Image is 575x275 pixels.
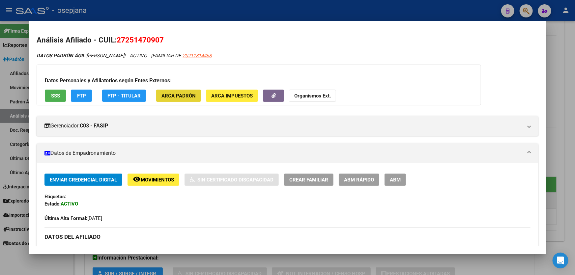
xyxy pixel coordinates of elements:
button: Movimientos [128,174,179,186]
strong: C03 - FASIP [80,122,108,130]
button: Organismos Ext. [289,90,336,102]
strong: Estado: [44,201,61,207]
mat-panel-title: Gerenciador: [44,122,523,130]
span: ABM [390,177,401,183]
i: | ACTIVO | [37,53,212,59]
span: [DATE] [44,215,102,221]
button: ABM [385,174,406,186]
strong: DATOS PADRÓN ÁGIL: [37,53,86,59]
button: Enviar Credencial Digital [44,174,122,186]
span: ABM Rápido [344,177,374,183]
strong: Organismos Ext. [294,93,331,99]
button: ARCA Padrón [156,90,201,102]
mat-panel-title: Datos de Empadronamiento [44,149,523,157]
button: Sin Certificado Discapacidad [185,174,279,186]
button: FTP [71,90,92,102]
span: FTP [77,93,86,99]
span: FTP - Titular [107,93,141,99]
button: ABM Rápido [339,174,379,186]
span: 27251470907 [117,36,164,44]
h3: Datos Personales y Afiliatorios según Entes Externos: [45,77,473,85]
div: Open Intercom Messenger [553,253,568,268]
mat-expansion-panel-header: Datos de Empadronamiento [37,143,538,163]
span: SSS [51,93,60,99]
strong: Última Alta Formal: [44,215,87,221]
span: FAMILIAR DE: [152,53,212,59]
button: ARCA Impuestos [206,90,258,102]
span: Sin Certificado Discapacidad [197,177,273,183]
mat-expansion-panel-header: Gerenciador:C03 - FASIP [37,116,538,136]
span: Crear Familiar [289,177,328,183]
strong: ACTIVO [61,201,78,207]
button: FTP - Titular [102,90,146,102]
h2: Análisis Afiliado - CUIL: [37,35,538,46]
span: Enviar Credencial Digital [50,177,117,183]
span: 20211814463 [183,53,212,59]
span: [PERSON_NAME] [37,53,124,59]
button: SSS [45,90,66,102]
strong: Etiquetas: [44,194,66,200]
mat-icon: remove_red_eye [133,175,141,183]
span: Movimientos [141,177,174,183]
button: Crear Familiar [284,174,333,186]
span: ARCA Impuestos [211,93,253,99]
h3: DATOS DEL AFILIADO [44,233,531,240]
span: ARCA Padrón [161,93,196,99]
